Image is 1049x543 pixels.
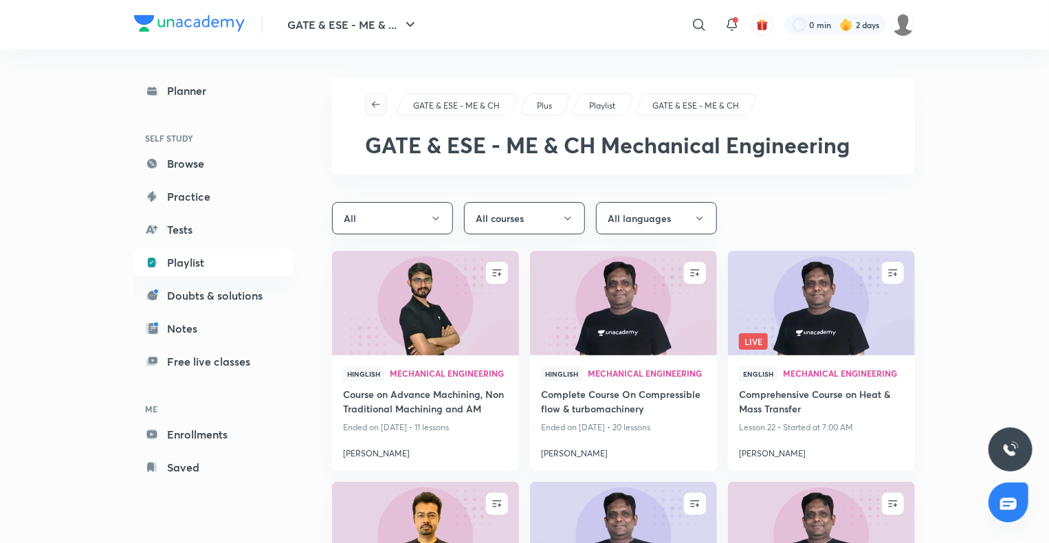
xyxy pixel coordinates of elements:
img: Company Logo [134,15,245,32]
button: All courses [464,202,585,234]
a: [PERSON_NAME] [343,442,508,460]
span: Live [739,333,768,350]
a: Mechanical Engineering [390,369,508,379]
span: Mechanical Engineering [783,369,904,377]
p: GATE & ESE - ME & CH [413,100,500,112]
button: All languages [596,202,717,234]
a: Notes [134,315,294,342]
img: streak [839,18,853,32]
a: Course on Advance Machining, Non Traditional Machining and AM [343,387,508,419]
p: GATE & ESE - ME & CH [652,100,739,112]
span: English [739,366,777,381]
a: Mechanical Engineering [783,369,904,379]
span: GATE & ESE - ME & CH Mechanical Engineering [365,130,850,159]
img: Prashant Kumar [892,13,915,36]
span: Hinglish [343,366,384,381]
a: Enrollments [134,421,294,448]
img: new-thumbnail [726,250,916,357]
a: Tests [134,216,294,243]
a: GATE & ESE - ME & CH [650,100,742,112]
p: Playlist [589,100,615,112]
img: new-thumbnail [330,250,520,357]
a: Comprehensive Course on Heat & Mass Transfer [739,387,904,419]
a: Plus [535,100,555,112]
h6: ME [134,397,294,421]
img: new-thumbnail [528,250,718,357]
a: Playlist [134,249,294,276]
a: [PERSON_NAME] [739,442,904,460]
a: new-thumbnailLive [728,251,915,355]
img: ttu [1002,441,1019,458]
a: Playlist [587,100,618,112]
span: Mechanical Engineering [588,369,706,377]
p: Plus [537,100,552,112]
span: Hinglish [541,366,582,381]
a: new-thumbnail [332,251,519,355]
a: Browse [134,150,294,177]
img: avatar [756,19,769,31]
a: new-thumbnail [530,251,717,355]
button: GATE & ESE - ME & ... [279,11,427,38]
a: Doubts & solutions [134,282,294,309]
a: Complete Course On Compressible flow & turbomachinery [541,387,706,419]
a: GATE & ESE - ME & CH [411,100,503,112]
span: Mechanical Engineering [390,369,508,377]
a: Practice [134,183,294,210]
h6: SELF STUDY [134,126,294,150]
a: Planner [134,77,294,104]
p: Ended on [DATE] • 20 lessons [541,419,706,436]
button: avatar [751,14,773,36]
a: Free live classes [134,348,294,375]
p: Ended on [DATE] • 11 lessons [343,419,508,436]
a: Mechanical Engineering [588,369,706,379]
a: Saved [134,454,294,481]
p: Lesson 22 • Started at 7:00 AM [739,419,904,436]
a: [PERSON_NAME] [541,442,706,460]
a: Company Logo [134,15,245,35]
button: All [332,202,453,234]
